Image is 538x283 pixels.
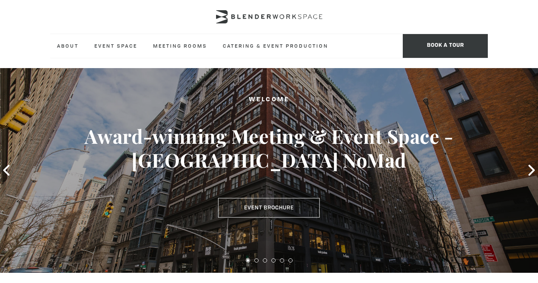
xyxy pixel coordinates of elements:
[216,34,335,57] a: Catering & Event Production
[218,198,320,217] a: Event Brochure
[146,34,214,57] a: Meeting Rooms
[88,34,144,57] a: Event Space
[27,94,511,105] h2: Welcome
[27,124,511,172] h3: Award-winning Meeting & Event Space - [GEOGRAPHIC_DATA] NoMad
[403,34,488,58] span: Book a tour
[50,34,85,57] a: About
